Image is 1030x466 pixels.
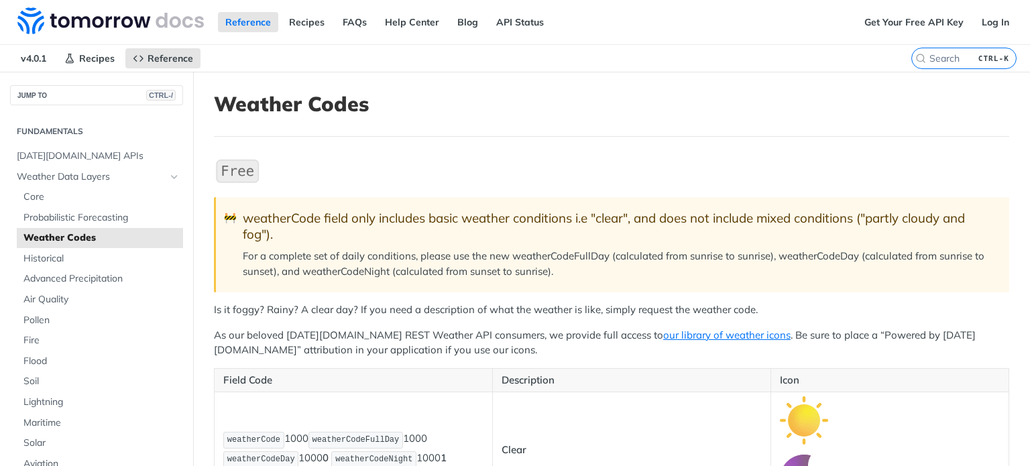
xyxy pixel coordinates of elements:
[663,329,791,341] a: our library of weather icons
[23,211,180,225] span: Probabilistic Forecasting
[502,443,526,456] strong: Clear
[282,12,332,32] a: Recipes
[502,373,762,388] p: Description
[441,451,447,464] strong: 1
[79,52,115,64] span: Recipes
[915,53,926,64] svg: Search
[335,455,412,464] span: weatherCodeNight
[214,92,1009,116] h1: Weather Codes
[17,269,183,289] a: Advanced Precipitation
[17,392,183,412] a: Lightning
[780,373,1000,388] p: Icon
[17,351,183,371] a: Flood
[489,12,551,32] a: API Status
[23,334,180,347] span: Fire
[218,12,278,32] a: Reference
[17,290,183,310] a: Air Quality
[17,208,183,228] a: Probabilistic Forecasting
[23,272,180,286] span: Advanced Precipitation
[450,12,485,32] a: Blog
[974,12,1017,32] a: Log In
[23,314,180,327] span: Pollen
[23,293,180,306] span: Air Quality
[10,146,183,166] a: [DATE][DOMAIN_NAME] APIs
[13,48,54,68] span: v4.0.1
[224,211,237,226] span: 🚧
[780,413,828,426] span: Expand image
[17,249,183,269] a: Historical
[148,52,193,64] span: Reference
[23,252,180,266] span: Historical
[17,170,166,184] span: Weather Data Layers
[17,310,183,331] a: Pollen
[146,90,176,101] span: CTRL-/
[17,413,183,433] a: Maritime
[17,187,183,207] a: Core
[335,12,374,32] a: FAQs
[23,436,180,450] span: Solar
[214,328,1009,358] p: As our beloved [DATE][DOMAIN_NAME] REST Weather API consumers, we provide full access to . Be sur...
[17,371,183,392] a: Soil
[17,433,183,453] a: Solar
[223,373,483,388] p: Field Code
[323,451,329,464] strong: 0
[243,211,996,242] div: weatherCode field only includes basic weather conditions i.e "clear", and does not include mixed ...
[23,396,180,409] span: Lightning
[378,12,447,32] a: Help Center
[23,375,180,388] span: Soil
[23,355,180,368] span: Flood
[10,125,183,137] h2: Fundamentals
[23,190,180,204] span: Core
[312,435,400,445] span: weatherCodeFullDay
[227,435,280,445] span: weatherCode
[780,396,828,445] img: clear_day
[17,7,204,34] img: Tomorrow.io Weather API Docs
[227,455,295,464] span: weatherCodeDay
[857,12,971,32] a: Get Your Free API Key
[17,150,180,163] span: [DATE][DOMAIN_NAME] APIs
[214,302,1009,318] p: Is it foggy? Rainy? A clear day? If you need a description of what the weather is like, simply re...
[125,48,201,68] a: Reference
[10,85,183,105] button: JUMP TOCTRL-/
[10,167,183,187] a: Weather Data LayersHide subpages for Weather Data Layers
[243,249,996,279] p: For a complete set of daily conditions, please use the new weatherCodeFullDay (calculated from su...
[23,231,180,245] span: Weather Codes
[17,331,183,351] a: Fire
[17,228,183,248] a: Weather Codes
[23,416,180,430] span: Maritime
[975,52,1013,65] kbd: CTRL-K
[57,48,122,68] a: Recipes
[169,172,180,182] button: Hide subpages for Weather Data Layers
